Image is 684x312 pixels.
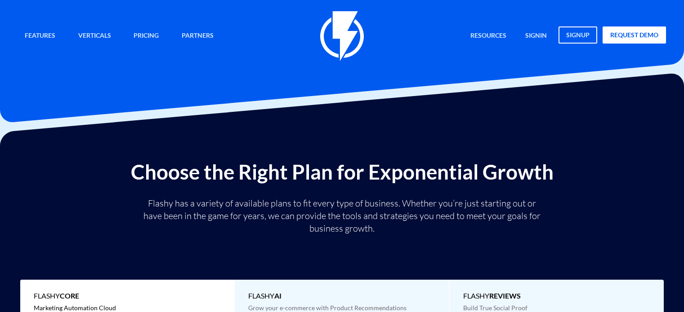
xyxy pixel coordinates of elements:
[72,26,118,46] a: Verticals
[559,26,597,44] a: signup
[127,26,165,46] a: Pricing
[463,304,528,312] span: Build True Social Proof
[274,291,282,300] b: AI
[603,26,666,44] a: request demo
[140,197,545,235] p: Flashy has a variety of available plans to fit every type of business. Whether you’re just starti...
[34,291,220,301] span: Flashy
[489,291,521,300] b: REVIEWS
[464,26,513,46] a: Resources
[7,161,677,183] h2: Choose the Right Plan for Exponential Growth
[60,291,79,300] b: Core
[463,291,651,301] span: Flashy
[175,26,220,46] a: Partners
[519,26,554,46] a: signin
[18,26,62,46] a: Features
[248,304,407,312] span: Grow your e-commerce with Product Recommendations
[34,304,116,312] span: Marketing Automation Cloud
[248,291,435,301] span: Flashy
